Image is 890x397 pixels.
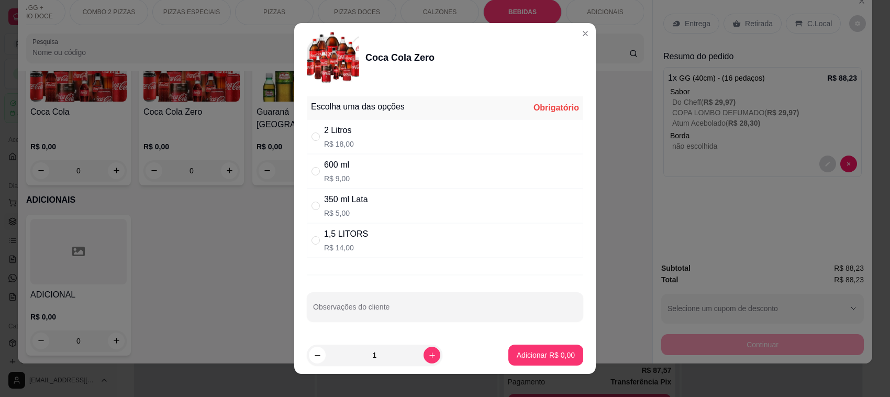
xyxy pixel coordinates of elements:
[324,124,354,137] div: 2 Litros
[517,350,575,360] p: Adicionar R$ 0,00
[365,50,435,65] div: Coca Cola Zero
[324,139,354,149] p: R$ 18,00
[324,208,368,218] p: R$ 5,00
[424,347,440,363] button: increase-product-quantity
[313,306,577,316] input: Observações do cliente
[309,347,326,363] button: decrease-product-quantity
[324,173,350,184] p: R$ 9,00
[307,31,359,84] img: product-image
[577,25,594,42] button: Close
[324,242,368,253] p: R$ 14,00
[508,345,583,366] button: Adicionar R$ 0,00
[533,102,579,114] div: Obrigatório
[324,228,368,240] div: 1,5 LITORS
[324,159,350,171] div: 600 ml
[311,101,405,113] div: Escolha uma das opções
[324,193,368,206] div: 350 ml Lata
